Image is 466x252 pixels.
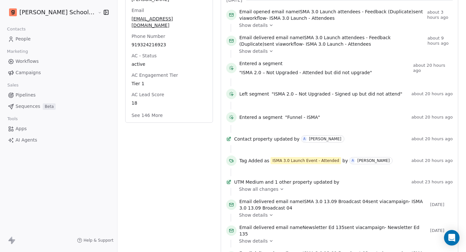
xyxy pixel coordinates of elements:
[411,115,453,120] span: about 20 hours ago
[239,35,391,47] span: ISMA 3.0 Launch attendees - Feedback (Duplicate)
[357,158,390,163] div: [PERSON_NAME]
[269,16,335,21] span: ISMA 3.0 Launch - Attendees
[239,91,269,97] span: Left segment
[4,47,31,56] span: Marketing
[239,186,278,192] span: Show all changes
[239,199,423,211] span: ISMA 3.0 13.09 Broadcast 04
[5,56,112,67] a: Workflows
[130,33,166,40] span: Phone Number
[239,9,270,14] span: Email opened
[334,179,339,185] span: by
[411,91,453,97] span: about 20 hours ago
[16,36,31,42] span: People
[131,61,207,67] span: active
[5,101,112,112] a: SequencesBeta
[16,137,37,143] span: AI Agents
[239,60,283,67] span: Entered a segment
[309,137,341,141] div: [PERSON_NAME]
[239,8,425,21] span: email name sent via workflow -
[239,34,425,47] span: email name sent via workflow -
[16,69,41,76] span: Campaigns
[5,135,112,145] a: AI Agents
[131,100,207,106] span: 18
[272,91,403,97] span: "ISMA 2.0 – Not Upgraded - Signed up but did not attend"
[77,238,113,243] a: Help & Support
[131,16,207,29] span: [EMAIL_ADDRESS][DOMAIN_NAME]
[352,158,354,163] div: A
[130,72,179,78] span: AC Engagement Tier
[444,230,460,246] div: Open Intercom Messenger
[411,136,453,142] span: about 20 hours ago
[430,228,453,233] span: [DATE]
[5,123,112,134] a: Apps
[239,157,263,164] span: Tag Added
[294,136,299,142] span: by
[303,199,368,204] span: ISMA 3.0 13.09 Broadcast 04
[239,198,427,211] span: email name sent via campaign -
[131,80,207,87] span: Tier 1
[239,186,448,192] a: Show all changes
[253,136,293,142] span: property updated
[427,10,453,20] span: about 3 hours ago
[239,48,448,54] a: Show details
[234,179,263,185] span: UTM Medium
[272,158,339,164] div: ISMA 3.0 Launch Event - Attended
[430,202,453,207] span: [DATE]
[239,22,268,29] span: Show details
[239,225,274,230] span: Email delivered
[239,114,283,120] span: Entered a segment
[239,22,448,29] a: Show details
[239,69,372,76] span: "ISMA 2.0 – Not Upgraded - Attended but did not upgrade"
[8,7,93,18] button: [PERSON_NAME] School of Finance LLP
[239,238,448,244] a: Show details
[306,41,371,47] span: ISMA 3.0 Launch - Attendees
[298,9,413,14] span: ISMA 3.0 Launch attendees - Feedback (Duplicate)
[427,36,453,46] span: about 9 hours ago
[5,90,112,100] a: Pipelines
[265,179,333,185] span: and 1 other property updated
[342,157,348,164] span: by
[130,52,158,59] span: AC - Status
[239,238,268,244] span: Show details
[19,8,96,17] span: [PERSON_NAME] School of Finance LLP
[130,7,145,14] span: Email
[5,67,112,78] a: Campaigns
[303,225,344,230] span: Newsletter Ed 135
[16,92,36,98] span: Pipelines
[411,179,453,185] span: about 23 hours ago
[234,136,251,142] span: Contact
[239,224,427,237] span: email name sent via campaign -
[128,109,166,121] button: See 146 More
[83,238,113,243] span: Help & Support
[5,34,112,44] a: People
[239,48,268,54] span: Show details
[411,158,453,163] span: about 20 hours ago
[285,114,320,120] span: "Funnel - ISMA"
[9,8,17,16] img: Goela%20School%20Logos%20(4).png
[5,80,21,90] span: Sales
[16,103,40,110] span: Sequences
[239,199,274,204] span: Email delivered
[264,157,269,164] span: as
[413,63,453,73] span: about 20 hours ago
[239,212,448,218] a: Show details
[16,125,27,132] span: Apps
[130,91,165,98] span: AC Lead Score
[131,41,207,48] span: 919324216923
[303,136,305,142] div: A
[16,58,39,65] span: Workflows
[239,212,268,218] span: Show details
[5,114,20,124] span: Tools
[4,24,28,34] span: Contacts
[43,103,56,110] span: Beta
[239,35,274,40] span: Email delivered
